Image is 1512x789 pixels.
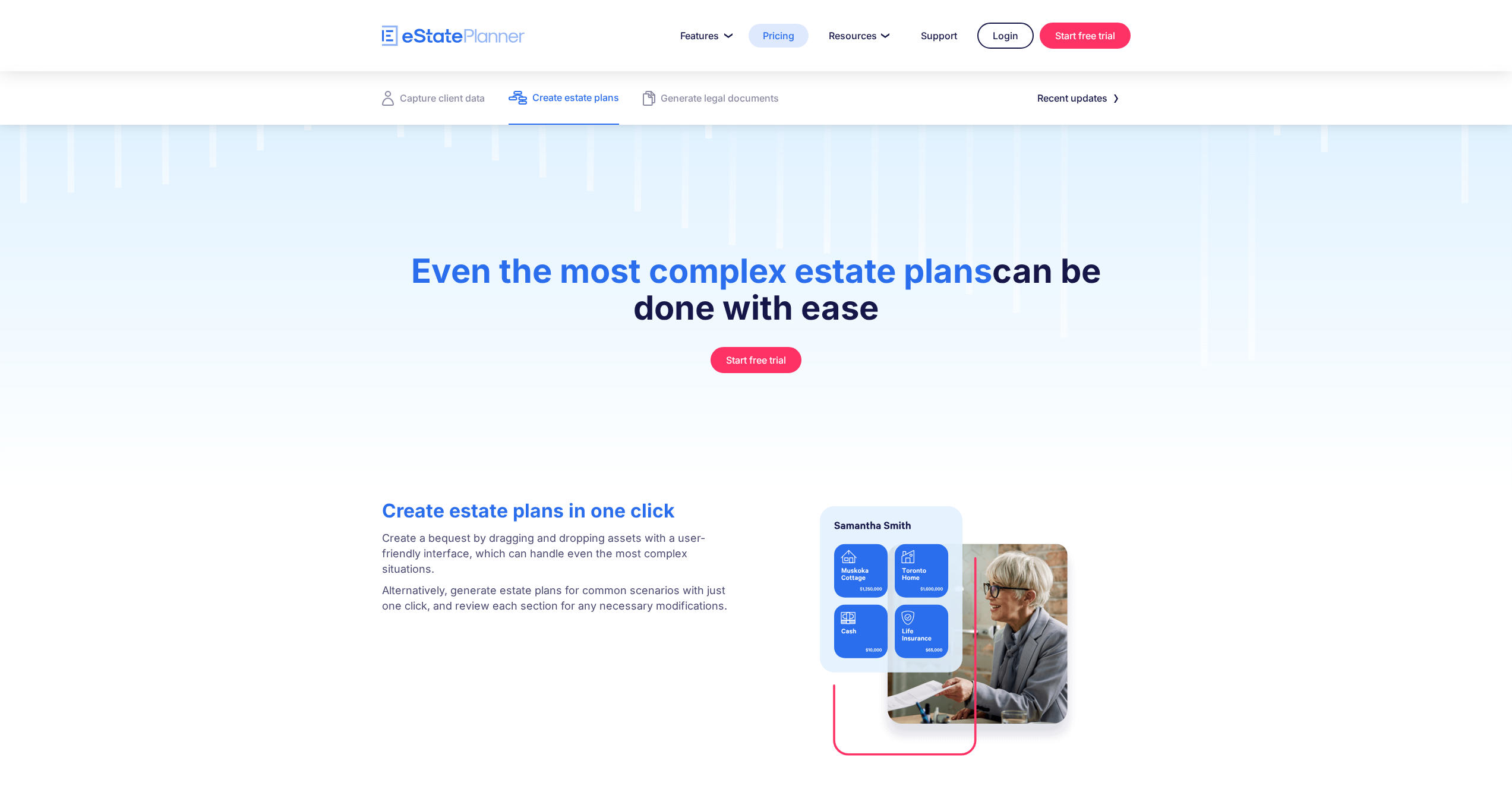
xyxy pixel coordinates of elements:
[711,347,801,373] a: Start free trial
[382,26,525,46] a: home
[1023,86,1131,110] a: Recent updates
[977,23,1034,49] a: Login
[815,24,901,48] a: Resources
[1037,90,1107,106] div: Recent updates
[661,90,779,106] div: Generate legal documents
[666,24,743,48] a: Features
[509,71,619,125] a: Create estate plans
[382,499,675,522] strong: Create estate plans in one click
[907,24,971,48] a: Support
[532,89,619,106] div: Create estate plans
[1040,23,1131,49] a: Start free trial
[382,71,485,125] a: Capture client data
[382,583,734,614] p: Alternatively, generate estate plans for common scenarios with just one click, and review each se...
[749,24,809,48] a: Pricing
[643,71,779,125] a: Generate legal documents
[400,90,485,106] div: Capture client data
[411,251,992,291] span: Even the most complex estate plans
[382,531,734,577] p: Create a bequest by dragging and dropping assets with a user-friendly interface, which can handle...
[382,253,1131,338] h1: can be done with ease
